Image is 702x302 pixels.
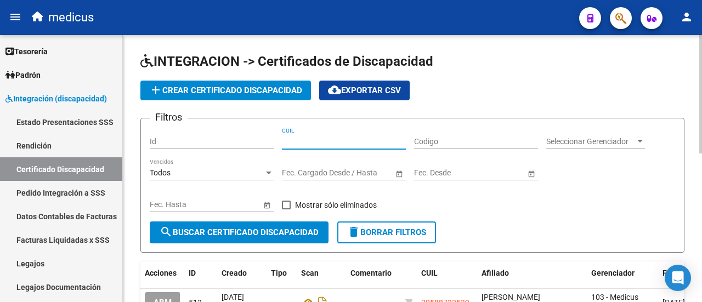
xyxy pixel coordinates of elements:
datatable-header-cell: Afiliado [477,261,587,285]
datatable-header-cell: Tipo [267,261,297,285]
mat-icon: add [149,83,162,96]
button: Borrar Filtros [337,221,436,243]
datatable-header-cell: Scan [297,261,346,285]
button: Open calendar [393,168,405,179]
mat-icon: cloud_download [328,83,341,96]
input: Start date [282,168,316,178]
span: INTEGRACION -> Certificados de Discapacidad [140,54,433,69]
span: Todos [150,168,171,177]
datatable-header-cell: Gerenciador [587,261,658,285]
input: Start date [150,200,184,209]
span: ID [189,269,196,277]
span: Seleccionar Gerenciador [546,137,635,146]
span: Mostrar sólo eliminados [295,198,377,212]
button: Open calendar [525,168,537,179]
div: Open Intercom Messenger [665,265,691,291]
span: Afiliado [482,269,509,277]
span: Tipo [271,269,287,277]
span: Comentario [350,269,392,277]
span: Acciones [145,269,177,277]
h3: Filtros [150,110,188,125]
datatable-header-cell: Creado [217,261,267,285]
mat-icon: delete [347,225,360,238]
input: End date [193,200,247,209]
input: End date [457,168,511,178]
input: End date [325,168,379,178]
datatable-header-cell: Acciones [140,261,184,285]
datatable-header-cell: ID [184,261,217,285]
input: Start date [414,168,448,178]
span: F. Desde [663,269,692,277]
span: Tesorería [5,45,48,58]
mat-icon: person [680,10,693,24]
datatable-header-cell: CUIL [417,261,477,285]
button: Exportar CSV [319,81,410,100]
span: Creado [222,269,247,277]
span: Gerenciador [591,269,635,277]
span: Borrar Filtros [347,227,426,237]
datatable-header-cell: Comentario [346,261,401,285]
span: Padrón [5,69,41,81]
span: medicus [48,5,94,30]
button: Buscar Certificado Discapacidad [150,221,329,243]
span: CUIL [421,269,438,277]
span: Integración (discapacidad) [5,93,107,105]
button: Open calendar [261,199,273,210]
span: Exportar CSV [328,86,401,95]
span: Crear Certificado Discapacidad [149,86,302,95]
mat-icon: menu [9,10,22,24]
span: Scan [301,269,319,277]
button: Crear Certificado Discapacidad [140,81,311,100]
span: Buscar Certificado Discapacidad [160,227,319,237]
mat-icon: search [160,225,173,238]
